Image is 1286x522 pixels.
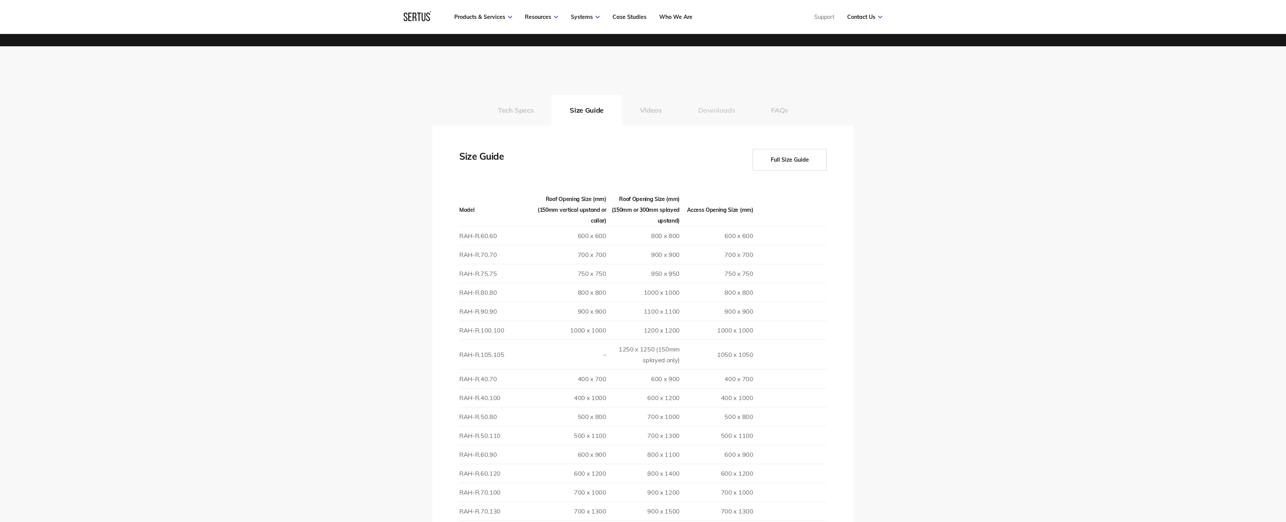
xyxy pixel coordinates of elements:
[680,194,753,226] th: Access Opening Size (mm)
[459,194,533,226] th: Model
[459,483,533,502] td: RAH-R.70.100
[533,407,606,426] td: 500 x 800
[459,302,533,321] td: RAH-R.90.90
[659,14,692,20] a: Who We Are
[680,302,753,321] td: 900 x 900
[459,502,533,520] td: RAH-R.70.130
[606,302,680,321] td: 1100 x 1100
[606,388,680,407] td: 600 x 1200
[533,445,606,464] td: 600 x 900
[533,388,606,407] td: 400 x 1000
[533,226,606,245] td: 600 x 600
[680,483,753,502] td: 700 x 1000
[680,388,753,407] td: 400 x 1000
[459,445,533,464] td: RAH-R.60.90
[533,502,606,520] td: 700 x 1300
[606,445,680,464] td: 800 x 1100
[680,407,753,426] td: 500 x 800
[533,245,606,264] td: 700 x 700
[680,464,753,483] td: 600 x 1200
[680,264,753,283] td: 750 x 750
[459,407,533,426] td: RAH-R.50.80
[459,245,533,264] td: RAH-R.70.70
[606,426,680,445] td: 700 x 1300
[613,14,646,20] a: Case Studies
[533,340,606,369] td: –
[680,226,753,245] td: 600 x 600
[606,502,680,520] td: 900 x 1500
[533,283,606,302] td: 800 x 800
[606,226,680,245] td: 800 x 800
[680,340,753,369] td: 1050 x 1050
[459,321,533,340] td: RAH-R.100.100
[753,149,827,171] button: Full Size Guide
[606,340,680,369] td: 1250 x 1250 (150mm splayed only)
[622,95,680,126] button: Videos
[680,445,753,464] td: 600 x 900
[680,369,753,388] td: 400 x 700
[459,149,536,171] div: Size Guide
[753,95,806,126] button: FAQs
[680,502,753,520] td: 700 x 1300
[480,95,552,126] button: Tech Specs
[606,321,680,340] td: 1200 x 1200
[680,95,753,126] button: Downloads
[525,14,558,20] a: Resources
[606,464,680,483] td: 800 x 1400
[459,283,533,302] td: RAH-R.80.80
[680,245,753,264] td: 700 x 700
[459,464,533,483] td: RAH-R.60.120
[459,340,533,369] td: RAH-R.105.105
[533,464,606,483] td: 600 x 1200
[459,426,533,445] td: RAH-R.50.110
[533,194,606,226] th: Roof Opening Size (mm) (150mm vertical upstand or collar)
[533,369,606,388] td: 400 x 700
[606,264,680,283] td: 950 x 950
[606,245,680,264] td: 900 x 900
[606,407,680,426] td: 700 x 1000
[606,283,680,302] td: 1000 x 1000
[533,264,606,283] td: 750 x 750
[459,226,533,245] td: RAH-R.60.60
[680,321,753,340] td: 1000 x 1000
[680,426,753,445] td: 500 x 1100
[533,321,606,340] td: 1000 x 1000
[571,14,600,20] a: Systems
[459,388,533,407] td: RAH-R.40.100
[606,483,680,502] td: 900 x 1200
[533,426,606,445] td: 500 x 1100
[847,14,882,20] a: Contact Us
[606,369,680,388] td: 600 x 900
[459,264,533,283] td: RAH-R.75.75
[533,302,606,321] td: 900 x 900
[459,369,533,388] td: RAH-R.40.70
[533,483,606,502] td: 700 x 1000
[454,14,512,20] a: Products & Services
[680,283,753,302] td: 800 x 800
[606,194,680,226] th: Roof Opening Size (mm) (150mm or 300mm splayed upstand)
[814,14,834,20] a: Support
